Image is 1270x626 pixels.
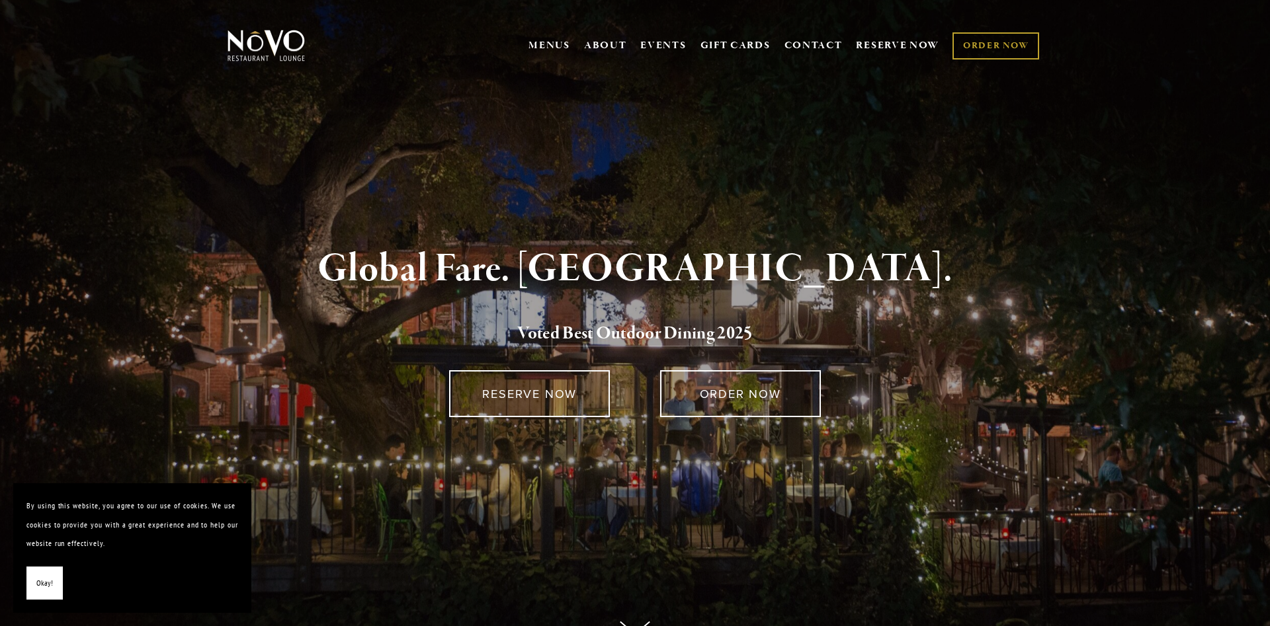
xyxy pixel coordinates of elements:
button: Okay! [26,567,63,600]
a: RESERVE NOW [856,33,939,58]
img: Novo Restaurant &amp; Lounge [225,29,308,62]
section: Cookie banner [13,483,251,613]
h2: 5 [249,320,1021,348]
a: ORDER NOW [952,32,1039,59]
a: CONTACT [784,33,843,58]
p: By using this website, you agree to our use of cookies. We use cookies to provide you with a grea... [26,496,238,553]
a: ORDER NOW [660,370,821,417]
strong: Global Fare. [GEOGRAPHIC_DATA]. [317,244,952,294]
span: Okay! [36,574,53,593]
a: EVENTS [640,39,686,52]
a: RESERVE NOW [449,370,610,417]
a: MENUS [529,39,570,52]
a: Voted Best Outdoor Dining 202 [517,322,743,347]
a: GIFT CARDS [700,33,771,58]
a: ABOUT [584,39,627,52]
